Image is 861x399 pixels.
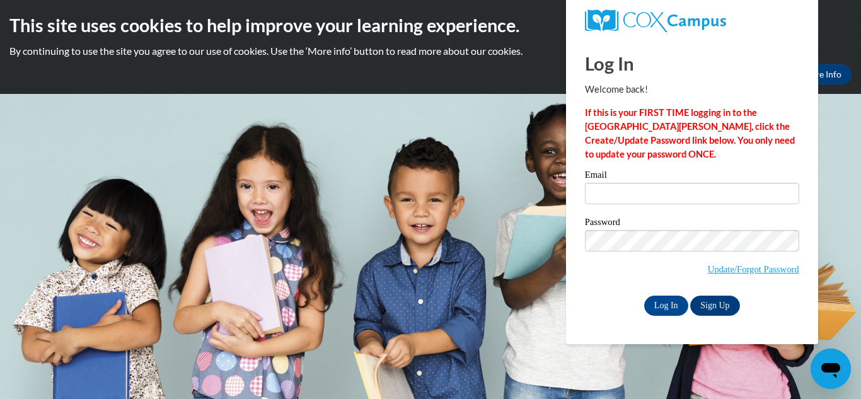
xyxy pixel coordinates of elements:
p: By continuing to use the site you agree to our use of cookies. Use the ‘More info’ button to read... [9,44,852,58]
img: COX Campus [585,9,726,32]
p: Welcome back! [585,83,799,96]
strong: If this is your FIRST TIME logging in to the [GEOGRAPHIC_DATA][PERSON_NAME], click the Create/Upd... [585,107,795,159]
h2: This site uses cookies to help improve your learning experience. [9,13,852,38]
label: Password [585,217,799,230]
iframe: Button to launch messaging window [811,349,851,389]
a: COX Campus [585,9,799,32]
h1: Log In [585,50,799,76]
input: Log In [644,296,688,316]
label: Email [585,170,799,183]
a: Update/Forgot Password [708,264,799,274]
a: Sign Up [690,296,739,316]
a: More Info [792,64,852,84]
